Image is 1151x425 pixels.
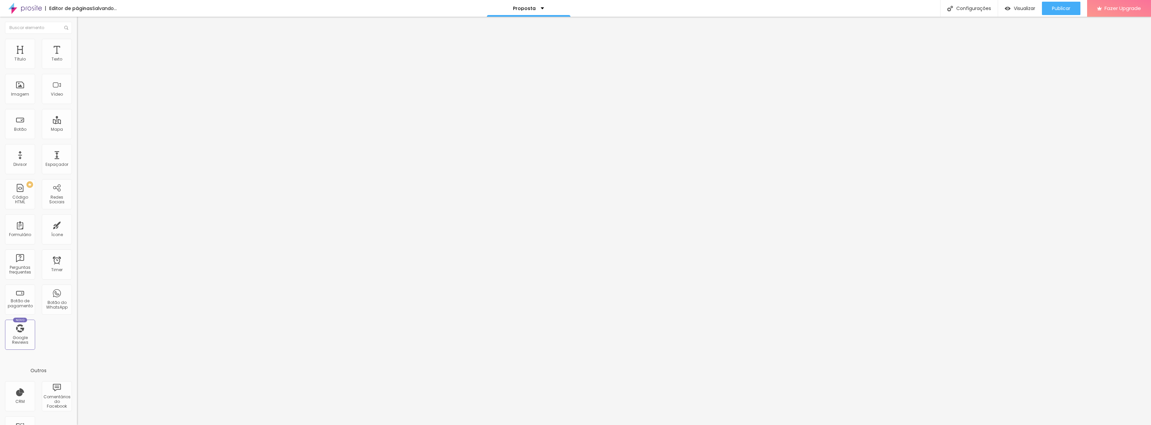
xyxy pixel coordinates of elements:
div: Ícone [51,232,63,237]
img: view-1.svg [1005,6,1010,11]
button: Publicar [1042,2,1080,15]
iframe: Editor [77,17,1151,425]
div: Código HTML [7,195,33,205]
div: Botão [14,127,26,132]
img: Icone [64,26,68,30]
input: Buscar elemento [5,22,72,34]
span: Visualizar [1014,6,1035,11]
span: Fazer Upgrade [1104,5,1141,11]
div: Perguntas frequentes [7,265,33,275]
div: Divisor [13,162,27,167]
div: Mapa [51,127,63,132]
div: Timer [51,268,63,272]
div: Botão de pagamento [7,299,33,308]
div: Redes Sociais [43,195,70,205]
div: Salvando... [92,6,117,11]
button: Visualizar [998,2,1042,15]
div: Editor de páginas [45,6,92,11]
div: Comentários do Facebook [43,395,70,409]
div: CRM [15,399,25,404]
div: Novo [13,318,27,322]
div: Texto [52,57,62,62]
div: Botão do WhatsApp [43,300,70,310]
div: Imagem [11,92,29,97]
img: Icone [947,6,953,11]
p: Proposta [513,6,536,11]
div: Vídeo [51,92,63,97]
div: Título [14,57,26,62]
div: Formulário [9,232,31,237]
span: Publicar [1052,6,1070,11]
div: Espaçador [46,162,68,167]
div: Google Reviews [7,335,33,345]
